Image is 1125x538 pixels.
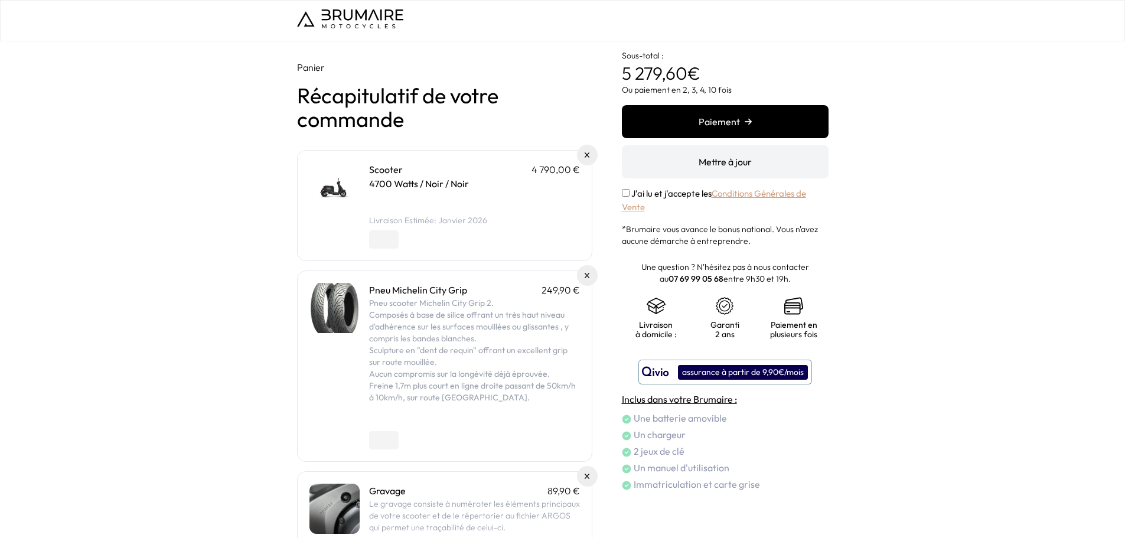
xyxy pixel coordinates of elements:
[622,223,829,247] p: *Brumaire vous avance le bonus national. Vous n'avez aucune démarche à entreprendre.
[369,164,403,175] a: Scooter
[634,320,679,339] p: Livraison à domicile :
[309,283,360,333] img: Pneu Michelin City Grip
[585,273,590,278] img: Supprimer du panier
[297,9,403,28] img: Logo de Brumaire
[622,464,631,474] img: check.png
[622,481,631,490] img: check.png
[622,431,631,441] img: check.png
[531,162,580,177] p: 4 790,00 €
[309,162,360,213] img: Scooter - 4700 Watts / Noir / Noir
[622,392,829,406] h4: Inclus dans votre Brumaire :
[702,320,748,339] p: Garanti 2 ans
[715,296,734,315] img: certificat-de-garantie.png
[770,320,817,339] p: Paiement en plusieurs fois
[622,50,664,61] span: Sous-total :
[309,484,360,534] img: Gravage
[369,498,580,533] span: Le gravage consiste à numéroter les éléments principaux de votre scooter et de le répertorier au ...
[622,428,829,442] li: Un chargeur
[369,485,406,497] a: Gravage
[369,177,580,191] p: 4700 Watts / Noir / Noir
[547,484,580,498] p: 89,90 €
[622,145,829,178] button: Mettre à jour
[678,365,808,380] div: assurance à partir de 9,90€/mois
[369,284,467,296] a: Pneu Michelin City Grip
[622,444,829,458] li: 2 jeux de clé
[369,297,580,427] div: Pneu scooter Michelin City Grip 2. Composés à base de silice offrant un très haut niveau d'adhére...
[585,474,590,479] img: Supprimer du panier
[622,84,829,96] p: Ou paiement en 2, 3, 4, 10 fois
[622,415,631,424] img: check.png
[647,296,666,315] img: shipping.png
[622,62,687,84] span: 5 279,60
[638,360,812,384] button: assurance à partir de 9,90€/mois
[622,188,806,213] a: Conditions Générales de Vente
[622,261,829,285] p: Une question ? N'hésitez pas à nous contacter au entre 9h30 et 19h.
[622,461,829,475] li: Un manuel d'utilisation
[622,411,829,425] li: Une batterie amovible
[622,41,829,84] p: €
[745,118,752,125] img: right-arrow.png
[622,448,631,457] img: check.png
[297,84,592,131] h1: Récapitulatif de votre commande
[369,214,580,226] li: Livraison Estimée: Janvier 2026
[585,152,590,158] img: Supprimer du panier
[642,365,669,379] img: logo qivio
[622,477,829,491] li: Immatriculation et carte grise
[542,283,580,297] p: 249,90 €
[297,60,592,74] p: Panier
[622,188,806,213] label: J'ai lu et j'accepte les
[784,296,803,315] img: credit-cards.png
[669,273,723,284] a: 07 69 99 05 68
[622,105,829,138] button: Paiement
